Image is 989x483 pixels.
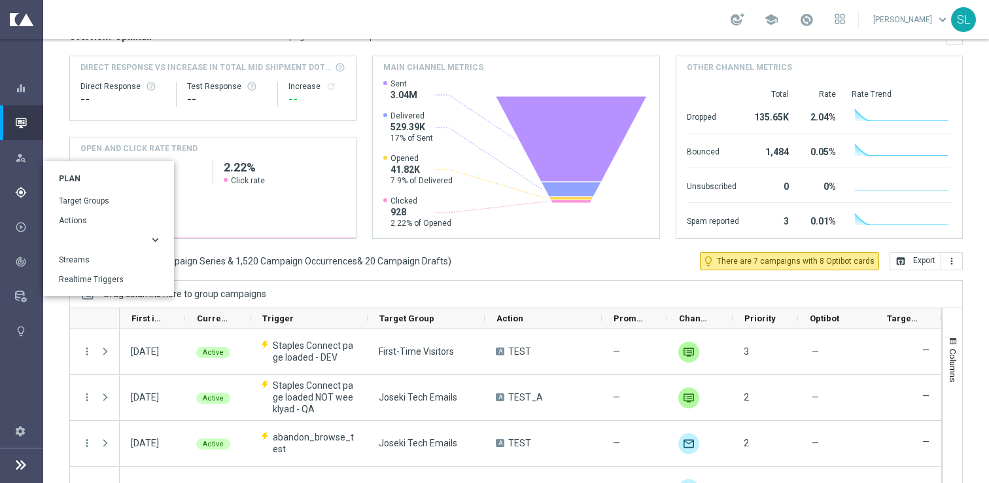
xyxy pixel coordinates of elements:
[805,175,836,196] div: 0%
[196,346,230,358] colored-tag: Active
[7,414,34,448] div: Settings
[14,118,43,128] button: Mission Control
[15,221,43,233] div: Execute
[744,313,776,323] span: Priority
[613,437,620,449] span: —
[812,346,819,357] span: —
[764,12,778,27] span: school
[14,187,43,198] div: Plan Target Groups Actions keyboard_arrow_right Streams Realtime Triggers gps_fixed Plan
[678,342,699,363] div: Webpage Pop-up
[203,440,224,448] span: Active
[496,313,523,323] span: Action
[890,252,941,270] button: open_in_browser Export
[687,62,792,73] h4: Other channel metrics
[15,152,27,164] i: person_search
[14,291,43,302] div: Data Studio
[887,313,918,323] span: Targeted Customers
[357,256,363,266] span: &
[81,346,93,357] i: more_vert
[203,348,224,357] span: Active
[131,313,163,323] span: First in Range
[390,133,433,143] span: 17% of Sent
[496,439,504,447] span: A
[224,160,345,175] h2: 2.22%
[700,252,879,270] button: lightbulb_outline There are 7 campaigns with 8 Optibot cards
[613,391,620,403] span: —
[687,209,739,230] div: Spam reported
[390,164,453,175] span: 41.82K
[935,12,950,27] span: keyboard_arrow_down
[744,392,749,402] span: 2
[81,391,93,403] button: more_vert
[59,215,160,226] a: Actions
[390,111,433,121] span: Delivered
[43,270,174,289] div: Realtime Triggers
[15,187,43,198] div: Plan
[15,221,27,233] i: play_circle_outline
[231,175,265,186] span: Click rate
[15,291,43,302] div: Data Studio
[805,209,836,230] div: 0.01%
[14,152,43,163] div: person_search Explore
[80,81,165,92] div: Direct Response
[678,387,699,408] img: Webpage Pop-up
[703,255,714,267] i: lightbulb_outline
[59,254,160,266] a: Streams
[383,62,483,73] h4: Main channel metrics
[187,81,266,92] div: Test Response
[496,393,504,401] span: A
[273,340,356,363] span: Staples Connect page loaded - DEV
[390,175,453,186] span: 7.9% of Delivered
[149,234,162,246] i: keyboard_arrow_right
[81,437,93,449] button: more_vert
[131,437,159,449] div: 15 Sep 2025, Monday
[687,175,739,196] div: Unsubscribed
[15,71,43,105] div: Dashboard
[755,175,789,196] div: 0
[15,313,43,348] div: Optibot
[496,348,504,355] span: A
[14,83,43,94] button: equalizer Dashboard
[15,256,43,268] div: Analyze
[744,346,749,357] span: 3
[390,218,451,228] span: 2.22% of Opened
[131,391,159,403] div: 15 Sep 2025, Monday
[14,425,26,437] i: settings
[80,92,165,107] div: --
[14,257,43,267] button: track_changes Analyze
[755,140,789,161] div: 1,484
[687,140,739,161] div: Bounced
[15,325,27,337] i: lightbulb
[379,346,454,357] span: First-Time Visitors
[922,436,929,448] label: —
[273,380,356,415] span: Staples Connect page loaded NOT weeklyad - QA
[379,437,457,449] span: Joseki Tech Emails
[262,313,294,323] span: Trigger
[14,222,43,232] div: play_circle_outline Execute
[390,196,451,206] span: Clicked
[948,349,958,382] span: Columns
[805,140,836,161] div: 0.05%
[508,437,531,449] span: TEST
[895,256,906,266] i: open_in_browser
[390,79,417,89] span: Sent
[951,7,976,32] div: SL
[922,344,929,356] label: —
[273,431,356,455] span: abandon_browse_test
[59,235,162,245] div: keyboard_arrow_right
[872,10,951,29] a: [PERSON_NAME]keyboard_arrow_down
[70,375,120,421] div: Press SPACE to select this row.
[196,391,230,404] colored-tag: Active
[203,394,224,402] span: Active
[70,421,120,467] div: Press SPACE to select this row.
[922,390,929,402] label: —
[59,274,160,285] a: Realtime Triggers
[14,326,43,336] button: lightbulb Optibot
[80,62,331,73] span: Direct Response VS Increase In Total Mid Shipment Dotcom Transaction Amount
